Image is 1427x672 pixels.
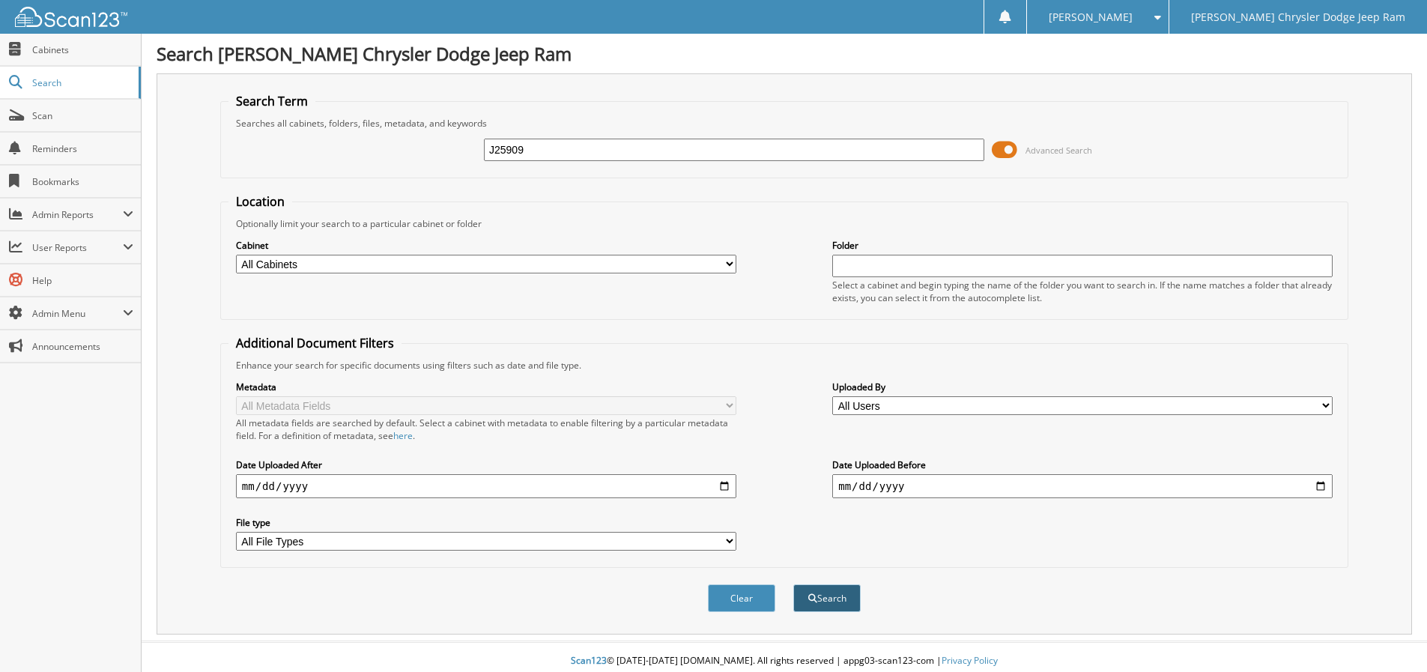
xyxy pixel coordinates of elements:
[236,239,736,252] label: Cabinet
[228,193,292,210] legend: Location
[942,654,998,667] a: Privacy Policy
[32,109,133,122] span: Scan
[832,381,1333,393] label: Uploaded By
[793,584,861,612] button: Search
[832,279,1333,304] div: Select a cabinet and begin typing the name of the folder you want to search in. If the name match...
[571,654,607,667] span: Scan123
[228,93,315,109] legend: Search Term
[228,359,1340,372] div: Enhance your search for specific documents using filters such as date and file type.
[393,429,413,442] a: here
[228,117,1340,130] div: Searches all cabinets, folders, files, metadata, and keywords
[236,516,736,529] label: File type
[32,142,133,155] span: Reminders
[832,474,1333,498] input: end
[32,340,133,353] span: Announcements
[32,274,133,287] span: Help
[32,76,131,89] span: Search
[832,239,1333,252] label: Folder
[157,41,1412,66] h1: Search [PERSON_NAME] Chrysler Dodge Jeep Ram
[236,474,736,498] input: start
[32,43,133,56] span: Cabinets
[708,584,775,612] button: Clear
[32,241,123,254] span: User Reports
[32,307,123,320] span: Admin Menu
[236,458,736,471] label: Date Uploaded After
[236,381,736,393] label: Metadata
[15,7,127,27] img: scan123-logo-white.svg
[1191,13,1405,22] span: [PERSON_NAME] Chrysler Dodge Jeep Ram
[1025,145,1092,156] span: Advanced Search
[32,208,123,221] span: Admin Reports
[228,217,1340,230] div: Optionally limit your search to a particular cabinet or folder
[236,417,736,442] div: All metadata fields are searched by default. Select a cabinet with metadata to enable filtering b...
[832,458,1333,471] label: Date Uploaded Before
[1049,13,1133,22] span: [PERSON_NAME]
[1352,600,1427,672] iframe: Chat Widget
[228,335,402,351] legend: Additional Document Filters
[32,175,133,188] span: Bookmarks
